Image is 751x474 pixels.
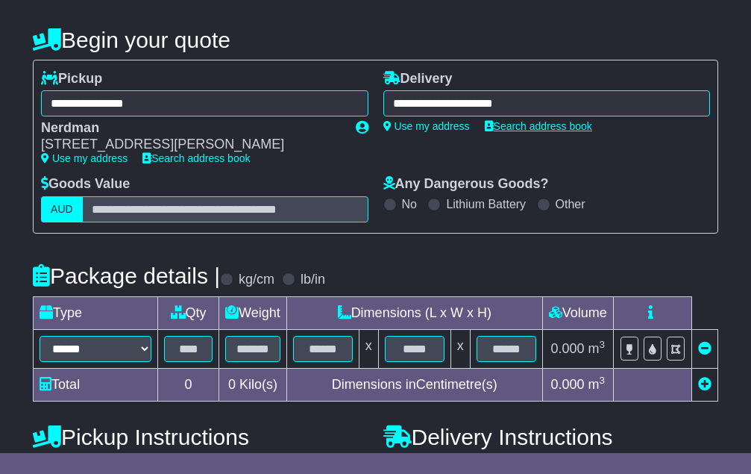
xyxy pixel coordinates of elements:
[551,377,585,392] span: 0.000
[34,368,158,401] td: Total
[383,425,718,449] h4: Delivery Instructions
[286,296,542,329] td: Dimensions (L x W x H)
[402,197,417,211] label: No
[286,368,542,401] td: Dimensions in Centimetre(s)
[359,329,378,368] td: x
[33,425,368,449] h4: Pickup Instructions
[41,152,128,164] a: Use my address
[301,272,325,288] label: lb/in
[698,341,711,356] a: Remove this item
[485,120,592,132] a: Search address book
[219,296,287,329] td: Weight
[41,71,102,87] label: Pickup
[41,196,83,222] label: AUD
[383,120,470,132] a: Use my address
[600,339,606,350] sup: 3
[588,377,606,392] span: m
[383,176,549,193] label: Any Dangerous Goods?
[600,375,606,386] sup: 3
[219,368,287,401] td: Kilo(s)
[34,296,158,329] td: Type
[446,197,526,211] label: Lithium Battery
[33,28,718,52] h4: Begin your quote
[551,341,585,356] span: 0.000
[450,329,470,368] td: x
[158,296,219,329] td: Qty
[542,296,613,329] td: Volume
[41,176,130,193] label: Goods Value
[158,368,219,401] td: 0
[383,71,453,87] label: Delivery
[556,197,585,211] label: Other
[239,272,274,288] label: kg/cm
[33,263,220,288] h4: Package details |
[41,137,340,153] div: [STREET_ADDRESS][PERSON_NAME]
[228,377,236,392] span: 0
[142,152,250,164] a: Search address book
[588,341,606,356] span: m
[698,377,711,392] a: Add new item
[41,120,340,137] div: Nerdman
